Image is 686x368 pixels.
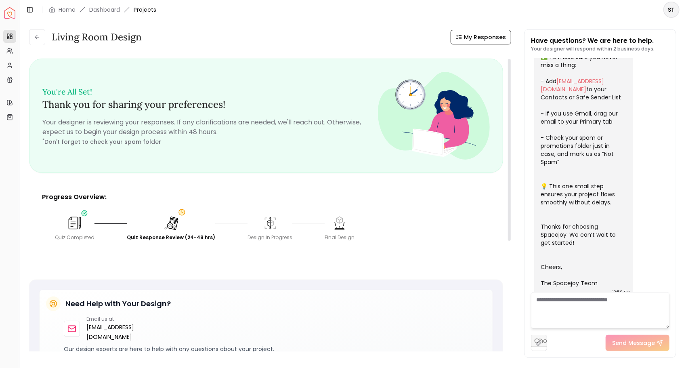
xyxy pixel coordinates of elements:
h3: Living Room design [52,31,142,44]
img: Fun quiz review - image [378,72,490,160]
div: 12:56 PM [613,288,630,296]
img: Quiz Response Review (24-48 hrs) [162,214,180,232]
img: Design in Progress [262,215,278,231]
img: Spacejoy Logo [4,7,15,19]
span: My Responses [464,33,506,41]
p: Progress Overview: [42,192,490,202]
a: [EMAIL_ADDRESS][DOMAIN_NAME] [541,77,604,93]
button: ST [663,2,680,18]
p: Your designer is reviewing your responses. If any clarifications are needed, we'll reach out. Oth... [42,118,378,137]
h3: Thank you for sharing your preferences! [42,85,378,111]
small: Don't forget to check your spam folder [42,138,161,146]
div: Final Design [325,234,355,241]
small: You're All Set! [42,87,92,97]
span: ST [664,2,679,17]
span: Projects [134,6,156,14]
img: Final Design [331,215,348,231]
div: Quiz Completed [55,234,94,241]
p: Have questions? We are here to help. [531,36,655,46]
h5: Need Help with Your Design? [65,298,171,309]
a: Spacejoy [4,7,15,19]
a: [EMAIL_ADDRESS][DOMAIN_NAME] [86,322,160,342]
a: Home [59,6,76,14]
div: Quiz Response Review (24-48 hrs) [127,234,215,241]
p: Your designer will respond within 2 business days. [531,46,655,52]
a: Dashboard [89,6,120,14]
div: Design in Progress [248,234,292,241]
p: Email us at [86,316,160,322]
nav: breadcrumb [49,6,156,14]
button: My Responses [451,30,511,44]
p: Our design experts are here to help with any questions about your project. [64,345,486,353]
img: Quiz Completed [67,215,83,231]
